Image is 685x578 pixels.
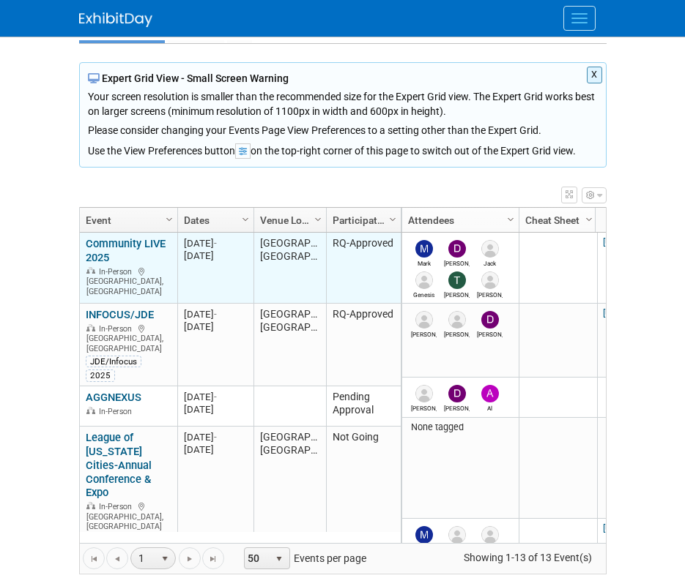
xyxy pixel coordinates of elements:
div: None tagged [407,421,513,433]
div: [DATE] [184,431,247,443]
div: Joe Brogni [444,329,470,338]
div: [GEOGRAPHIC_DATA], [GEOGRAPHIC_DATA] [86,265,171,297]
div: [DATE] [184,308,247,320]
span: Go to the next page [184,553,196,565]
div: [DATE] [184,391,247,403]
td: RQ-Approved [326,304,401,386]
td: [GEOGRAPHIC_DATA], [GEOGRAPHIC_DATA] [253,233,326,304]
span: Column Settings [505,214,516,225]
span: In-Person [99,267,136,277]
span: In-Person [99,502,136,511]
img: Mark Buckley [415,240,433,258]
div: Genesis Brown [411,289,437,299]
div: Shaun Garrison [411,402,437,412]
span: - [214,309,217,320]
a: Column Settings [503,208,519,230]
div: [GEOGRAPHIC_DATA], [GEOGRAPHIC_DATA] [86,500,171,532]
div: Bret Forster [411,329,437,338]
img: In-Person Event [86,407,95,414]
a: Column Settings [310,208,326,230]
span: Column Settings [312,214,324,225]
img: In-Person Event [86,267,95,274]
img: In-Person Event [86,324,95,331]
img: Bret Forster [415,311,433,329]
img: Shaun Garrison [415,385,433,402]
span: Column Settings [163,214,175,225]
span: Column Settings [387,214,399,225]
div: 2025 [86,369,115,381]
span: In-Person [99,407,136,416]
div: [DATE] [184,249,247,262]
span: Showing 1-13 of 13 Event(s) [450,547,605,568]
img: Mark Buckley [415,526,433,544]
a: Event [86,208,168,233]
div: JDE/Infocus [86,356,141,367]
div: David Wilding [444,402,470,412]
a: AGGNEXUS [86,391,141,404]
button: X [587,67,602,83]
span: 1 [130,547,177,569]
td: Pending Approval [326,386,401,427]
a: Go to the last page [202,547,224,569]
div: Al Kundrik [477,402,503,412]
span: - [214,238,217,249]
a: Dates [184,208,244,233]
a: Attendees [408,208,509,233]
div: [GEOGRAPHIC_DATA], [GEOGRAPHIC_DATA] [86,322,171,354]
div: Please consider changing your Events Page View Preferences to a setting other than the Expert Grid. [88,119,598,138]
a: Go to the next page [179,547,201,569]
a: Column Settings [581,208,597,230]
a: Go to the first page [83,547,105,569]
a: Column Settings [161,208,177,230]
img: Joe Brogni [448,311,466,329]
span: Go to the previous page [111,553,123,565]
img: In-Person Event [86,502,95,509]
td: RQ-Approved [326,233,401,304]
div: [DATE] [184,237,247,249]
div: Expert Grid View - Small Screen Warning [88,71,598,86]
img: Shaun Garrison [448,526,466,544]
div: Jack Roberts [477,258,503,267]
img: Genesis Brown [415,271,433,289]
span: Events per page [225,547,381,569]
div: Mark Buckley [411,258,437,267]
span: Column Settings [583,214,595,225]
a: Go to the previous page [106,547,128,569]
div: David Wilding [477,329,503,338]
div: Your screen resolution is smaller than the recommended size for the Expert Grid view. The Expert ... [88,86,598,138]
td: [GEOGRAPHIC_DATA], [GEOGRAPHIC_DATA] [253,427,326,536]
span: Go to the last page [207,553,219,565]
div: Bret Forster [477,289,503,299]
div: [DATE] [184,443,247,456]
img: Al Kundrik [481,385,499,402]
span: Column Settings [240,214,251,225]
img: David Wilding [448,385,466,402]
a: Cheat Sheet [525,208,588,233]
span: - [214,391,217,402]
a: Column Settings [237,208,253,230]
button: Menu [563,6,596,31]
td: Not Going [326,427,401,536]
span: In-Person [99,324,136,334]
a: Venue Location [260,208,316,233]
div: Tom Talamantez [444,289,470,299]
div: [DATE] [184,403,247,416]
img: Bret Forster [481,271,499,289]
img: Jack Roberts [481,240,499,258]
img: Bret Forster [481,526,499,544]
a: Column Settings [385,208,401,230]
a: Community LIVE 2025 [86,237,166,264]
a: League of [US_STATE] Cities-Annual Conference & Expo [86,431,152,500]
img: Tom Talamantez [448,271,466,289]
div: [DATE] [184,320,247,333]
img: David Wilding [481,311,499,329]
div: Use the View Preferences button on the top-right corner of this page to switch out of the Expert ... [88,138,598,159]
span: Go to the first page [88,553,100,565]
img: ExhibitDay [79,12,152,27]
a: INFOCUS/JDE [86,308,154,321]
td: [GEOGRAPHIC_DATA], [GEOGRAPHIC_DATA] [253,304,326,386]
span: 50 [245,548,270,568]
span: select [273,553,285,565]
a: Participation [333,208,391,233]
img: David Wilding [448,240,466,258]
